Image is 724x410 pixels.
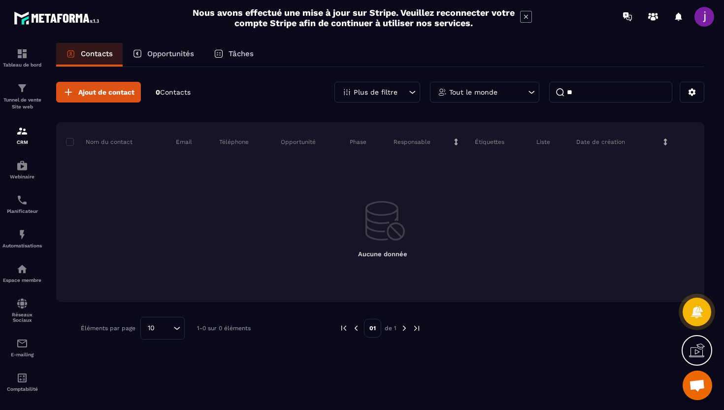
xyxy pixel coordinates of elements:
p: Espace membre [2,277,42,283]
a: social-networksocial-networkRéseaux Sociaux [2,290,42,330]
p: Tunnel de vente Site web [2,97,42,110]
img: automations [16,160,28,171]
img: scheduler [16,194,28,206]
p: 0 [156,88,191,97]
p: Responsable [394,138,430,146]
a: automationsautomationsWebinaire [2,152,42,187]
img: formation [16,125,28,137]
img: accountant [16,372,28,384]
img: prev [339,324,348,333]
p: Tout le monde [449,89,497,96]
a: schedulerschedulerPlanificateur [2,187,42,221]
div: Search for option [140,317,185,340]
a: Tâches [204,43,263,67]
span: Contacts [160,88,191,96]
img: automations [16,263,28,275]
a: emailemailE-mailing [2,330,42,365]
a: accountantaccountantComptabilité [2,365,42,399]
a: Opportunités [123,43,204,67]
p: Phase [350,138,366,146]
img: automations [16,229,28,240]
p: Comptabilité [2,386,42,392]
p: Planificateur [2,208,42,214]
h2: Nous avons effectué une mise à jour sur Stripe. Veuillez reconnecter votre compte Stripe afin de ... [192,7,515,28]
img: email [16,338,28,349]
p: Liste [536,138,550,146]
p: Automatisations [2,243,42,248]
p: Plus de filtre [354,89,397,96]
p: Tâches [229,49,254,58]
p: Étiquettes [475,138,504,146]
img: formation [16,82,28,94]
a: formationformationTunnel de vente Site web [2,75,42,118]
p: Réseaux Sociaux [2,312,42,323]
button: Ajout de contact [56,82,141,102]
a: formationformationTableau de bord [2,40,42,75]
p: Contacts [81,49,113,58]
p: CRM [2,139,42,145]
a: formationformationCRM [2,118,42,152]
img: prev [352,324,361,333]
a: automationsautomationsAutomatisations [2,221,42,256]
p: Email [176,138,192,146]
p: Téléphone [219,138,249,146]
p: Opportunités [147,49,194,58]
p: Éléments par page [81,325,135,332]
img: social-network [16,298,28,309]
img: logo [14,9,102,27]
p: E-mailing [2,352,42,357]
img: formation [16,48,28,60]
p: Tableau de bord [2,62,42,68]
span: Ajout de contact [78,87,134,97]
div: Ouvrir le chat [683,371,712,400]
img: next [400,324,409,333]
p: Opportunité [281,138,316,146]
p: 01 [364,319,381,338]
p: Date de création [576,138,625,146]
img: next [412,324,421,333]
span: Aucune donnée [358,250,407,258]
p: Nom du contact [66,138,132,146]
span: 10 [144,323,158,334]
p: 1-0 sur 0 éléments [197,325,251,332]
input: Search for option [158,323,171,334]
p: de 1 [385,324,396,332]
p: Webinaire [2,174,42,179]
a: Contacts [56,43,123,67]
a: automationsautomationsEspace membre [2,256,42,290]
